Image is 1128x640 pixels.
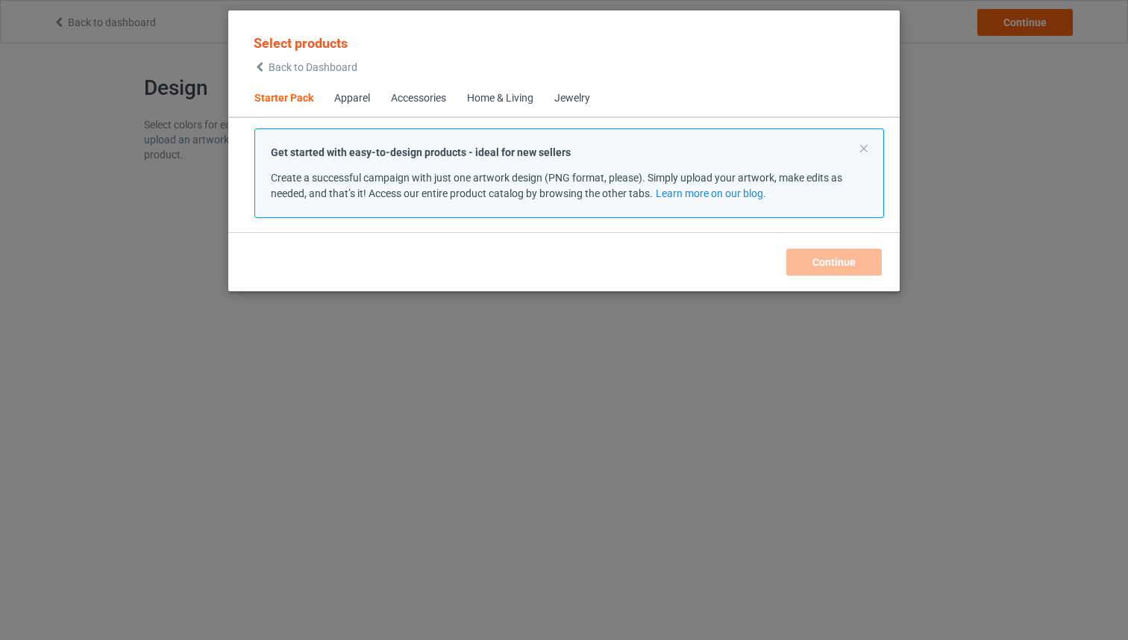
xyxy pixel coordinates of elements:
span: Starter Pack [244,81,324,116]
span: Select products [254,35,348,51]
strong: Get started with easy-to-design products - ideal for new sellers [271,146,571,158]
div: Apparel [334,91,370,106]
a: Learn more on our blog. [656,187,766,199]
span: Create a successful campaign with just one artwork design (PNG format, please). Simply upload you... [271,172,842,199]
span: Back to Dashboard [269,61,357,73]
div: Home & Living [467,91,533,106]
div: Accessories [391,91,446,106]
div: Jewelry [554,91,590,106]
